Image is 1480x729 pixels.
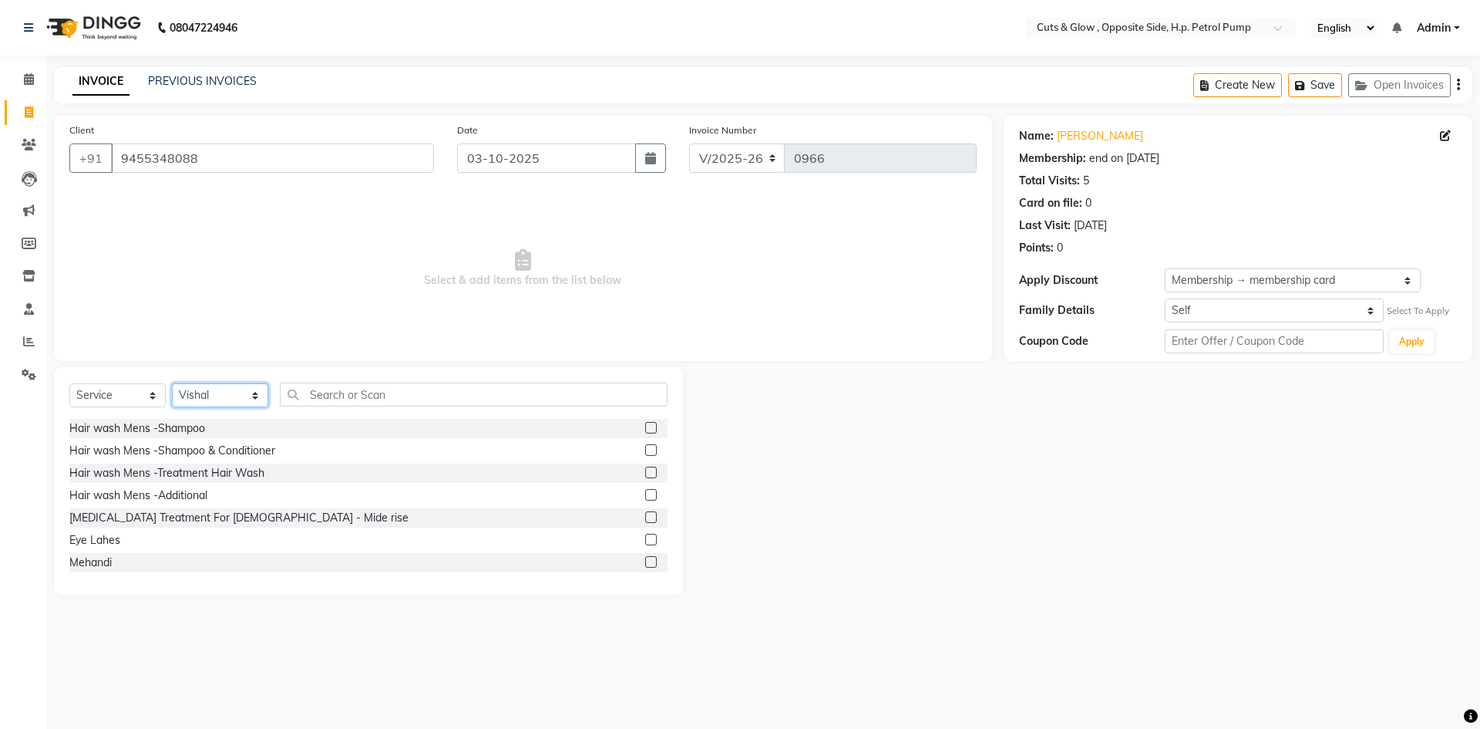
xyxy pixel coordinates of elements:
[1387,305,1449,318] div: Select To Apply
[1089,150,1159,167] div: end on [DATE]
[1390,330,1434,353] button: Apply
[69,443,275,459] div: Hair wash Mens -Shampoo & Conditioner
[69,123,94,137] label: Client
[1083,173,1089,189] div: 5
[1019,173,1080,189] div: Total Visits:
[1057,240,1063,256] div: 0
[1019,150,1086,167] div: Membership:
[111,143,434,173] input: Search by Name/Mobile/Email/Code
[69,465,264,481] div: Hair wash Mens -Treatment Hair Wash
[1019,240,1054,256] div: Points:
[69,191,977,346] span: Select & add items from the list below
[1057,128,1143,144] a: [PERSON_NAME]
[1085,195,1091,211] div: 0
[69,488,207,504] div: Hair wash Mens -Additional
[170,6,237,49] b: 08047224946
[69,420,205,437] div: Hair wash Mens -Shampoo
[280,383,668,407] input: Search or Scan
[1348,73,1451,97] button: Open Invoices
[1019,128,1054,144] div: Name:
[1019,218,1071,234] div: Last Visit:
[69,510,409,526] div: [MEDICAL_DATA] Treatment For [DEMOGRAPHIC_DATA] - Mide rise
[689,123,756,137] label: Invoice Number
[1019,272,1165,289] div: Apply Discount
[69,143,113,173] button: +91
[1019,195,1082,211] div: Card on file:
[1417,20,1451,36] span: Admin
[148,74,257,88] a: PREVIOUS INVOICES
[69,532,120,548] div: Eye Lahes
[1193,73,1282,97] button: Create New
[1019,333,1165,349] div: Coupon Code
[69,555,112,571] div: Mehandi
[1019,302,1165,319] div: Family Details
[457,123,478,137] label: Date
[1074,218,1107,234] div: [DATE]
[72,68,129,96] a: INVOICE
[1288,73,1342,97] button: Save
[39,6,145,49] img: logo
[1165,329,1384,353] input: Enter Offer / Coupon Code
